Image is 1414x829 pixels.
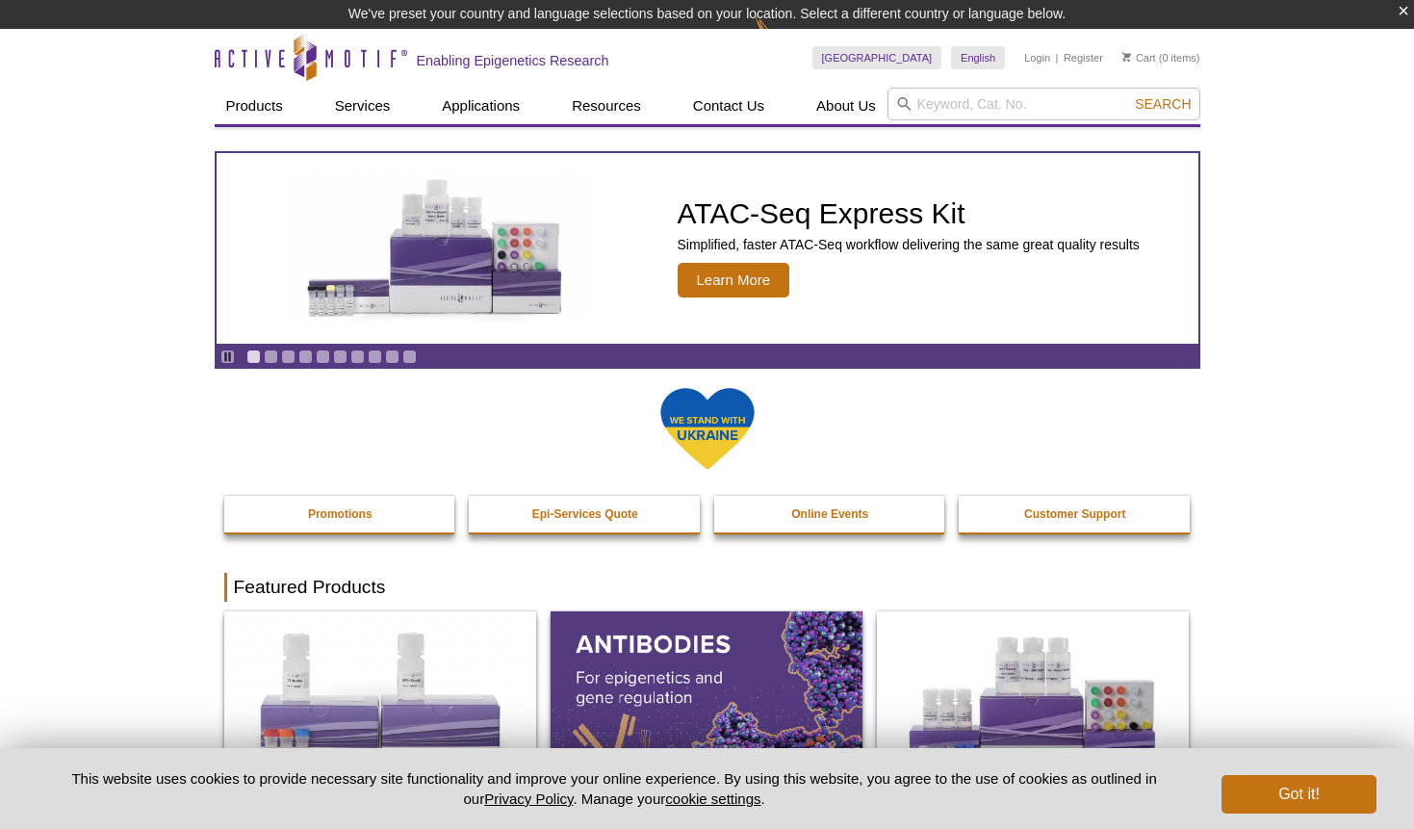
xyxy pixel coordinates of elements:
[1024,51,1050,65] a: Login
[1122,52,1131,62] img: Your Cart
[281,350,296,364] a: Go to slide 3
[430,88,531,124] a: Applications
[678,199,1140,228] h2: ATAC-Seq Express Kit
[678,263,790,298] span: Learn More
[665,790,760,807] button: cookie settings
[220,350,235,364] a: Toggle autoplay
[681,88,776,124] a: Contact Us
[333,350,347,364] a: Go to slide 6
[532,507,638,521] strong: Epi-Services Quote
[1221,775,1375,814] button: Got it!
[264,350,278,364] a: Go to slide 2
[1129,95,1196,113] button: Search
[385,350,399,364] a: Go to slide 9
[402,350,417,364] a: Go to slide 10
[484,790,573,807] a: Privacy Policy
[469,496,702,532] a: Epi-Services Quote
[805,88,887,124] a: About Us
[887,88,1200,120] input: Keyword, Cat. No.
[812,46,942,69] a: [GEOGRAPHIC_DATA]
[308,507,373,521] strong: Promotions
[246,350,261,364] a: Go to slide 1
[959,496,1192,532] a: Customer Support
[1135,96,1191,112] span: Search
[215,88,295,124] a: Products
[224,611,536,800] img: DNA Library Prep Kit for Illumina
[1122,51,1156,65] a: Cart
[714,496,947,532] a: Online Events
[224,496,457,532] a: Promotions
[417,52,609,69] h2: Enabling Epigenetics Research
[278,175,596,322] img: ATAC-Seq Express Kit
[217,153,1198,344] article: ATAC-Seq Express Kit
[217,153,1198,344] a: ATAC-Seq Express Kit ATAC-Seq Express Kit Simplified, faster ATAC-Seq workflow delivering the sam...
[350,350,365,364] a: Go to slide 7
[39,768,1191,809] p: This website uses cookies to provide necessary site functionality and improve your online experie...
[755,14,806,60] img: Change Here
[1056,46,1059,69] li: |
[560,88,653,124] a: Resources
[678,236,1140,253] p: Simplified, faster ATAC-Seq workflow delivering the same great quality results
[1024,507,1125,521] strong: Customer Support
[224,573,1191,602] h2: Featured Products
[551,611,862,800] img: All Antibodies
[951,46,1005,69] a: English
[659,386,756,472] img: We Stand With Ukraine
[1064,51,1103,65] a: Register
[368,350,382,364] a: Go to slide 8
[298,350,313,364] a: Go to slide 4
[323,88,402,124] a: Services
[1122,46,1200,69] li: (0 items)
[791,507,868,521] strong: Online Events
[316,350,330,364] a: Go to slide 5
[877,611,1189,800] img: CUT&Tag-IT® Express Assay Kit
